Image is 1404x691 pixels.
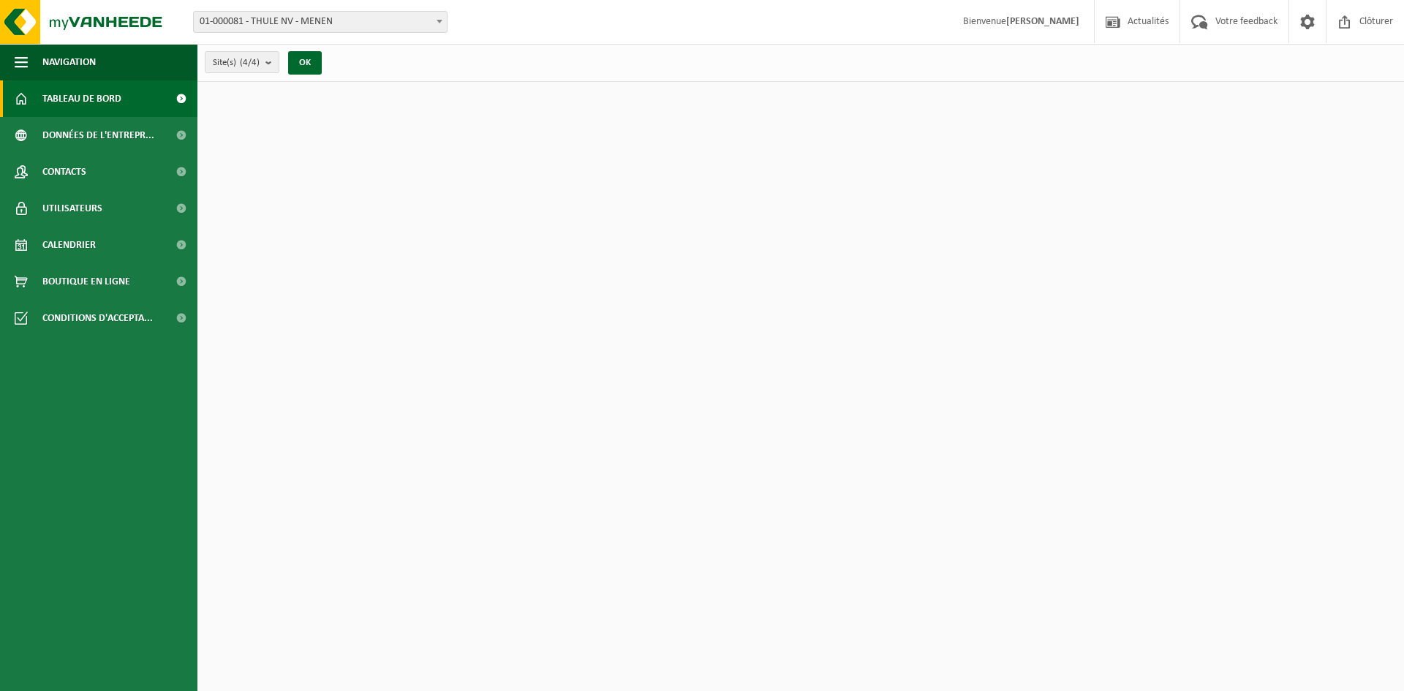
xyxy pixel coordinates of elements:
span: Boutique en ligne [42,263,130,300]
span: Site(s) [213,52,260,74]
span: 01-000081 - THULE NV - MENEN [193,11,448,33]
button: Site(s)(4/4) [205,51,279,73]
button: OK [288,51,322,75]
span: Contacts [42,154,86,190]
span: 01-000081 - THULE NV - MENEN [194,12,447,32]
span: Données de l'entrepr... [42,117,154,154]
span: Tableau de bord [42,80,121,117]
span: Conditions d'accepta... [42,300,153,336]
strong: [PERSON_NAME] [1006,16,1079,27]
count: (4/4) [240,58,260,67]
span: Utilisateurs [42,190,102,227]
span: Calendrier [42,227,96,263]
span: Navigation [42,44,96,80]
